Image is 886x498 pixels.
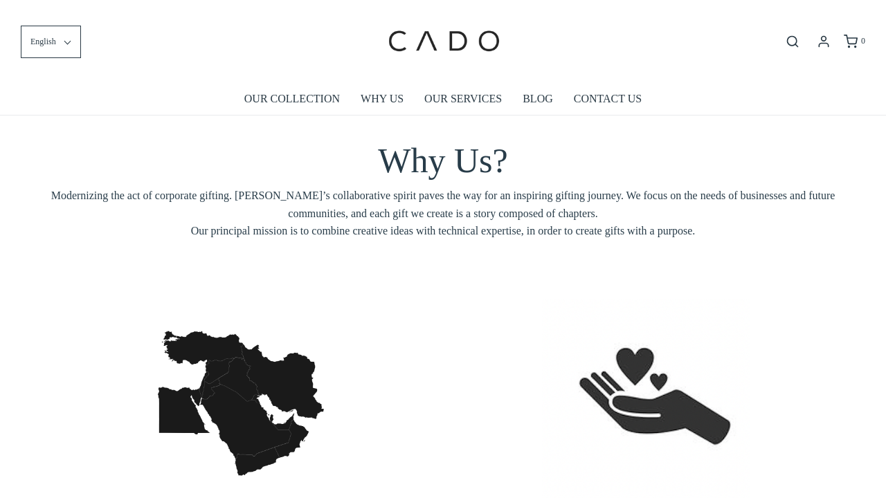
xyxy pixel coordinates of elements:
a: 0 [842,35,865,48]
button: Open search bar [780,34,805,49]
a: WHY US [361,83,404,115]
a: OUR COLLECTION [244,83,340,115]
a: CONTACT US [574,83,642,115]
a: BLOG [523,83,553,115]
a: OUR SERVICES [424,83,502,115]
span: English [30,35,56,48]
button: English [21,26,81,58]
span: Modernizing the act of corporate gifting. [PERSON_NAME]’s collaborative spirit paves the way for ... [48,187,838,240]
span: Why Us? [378,141,507,180]
span: 0 [861,36,865,46]
img: cadogifting [384,10,502,73]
